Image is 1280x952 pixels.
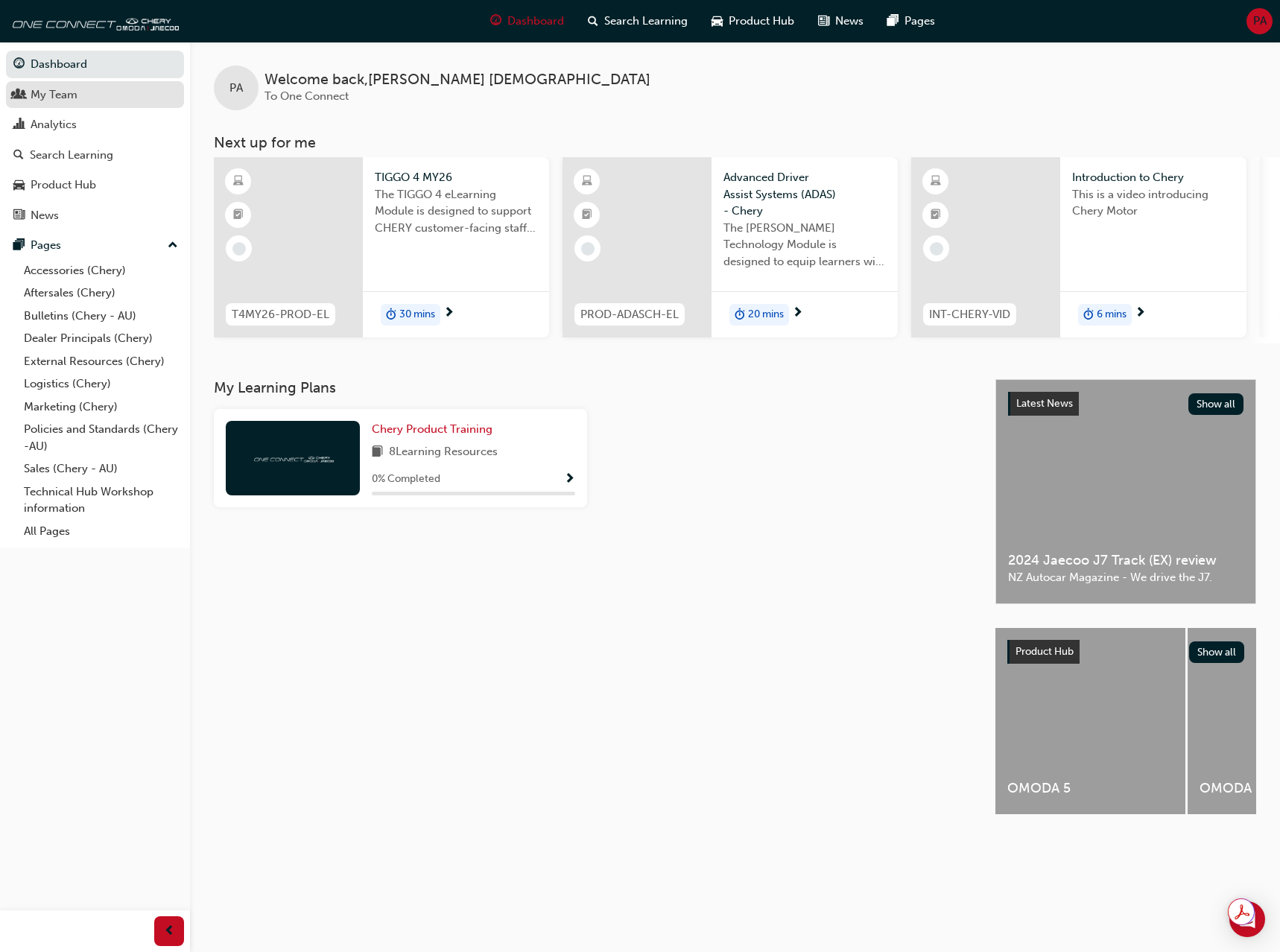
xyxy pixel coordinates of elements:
a: Analytics [6,111,184,139]
a: search-iconSearch Learning [576,6,700,37]
span: car-icon [712,12,723,31]
span: Dashboard [507,13,564,30]
a: Product HubShow all [1007,640,1244,664]
span: pages-icon [887,12,899,31]
span: 20 mins [748,306,784,323]
span: learningResourceType_ELEARNING-icon [931,172,941,191]
span: chart-icon [13,118,25,132]
span: Chery Product Training [372,422,492,436]
a: Latest NewsShow all [1008,392,1243,416]
span: 2024 Jaecoo J7 Track (EX) review [1008,552,1243,569]
span: guage-icon [13,58,25,72]
span: book-icon [372,443,383,462]
a: guage-iconDashboard [478,6,576,37]
a: OMODA 5 [995,628,1185,814]
span: Pages [904,13,935,30]
span: To One Connect [264,89,349,103]
span: people-icon [13,89,25,102]
a: car-iconProduct Hub [700,6,806,37]
a: Dashboard [6,51,184,78]
div: Analytics [31,116,77,133]
div: Pages [31,237,61,254]
span: 8 Learning Resources [389,443,498,462]
span: booktick-icon [582,206,592,225]
span: Welcome back , [PERSON_NAME] [DEMOGRAPHIC_DATA] [264,72,650,89]
span: Product Hub [729,13,794,30]
span: NZ Autocar Magazine - We drive the J7. [1008,569,1243,586]
a: Chery Product Training [372,421,498,438]
span: PA [229,80,243,97]
span: next-icon [1135,307,1146,320]
button: Show all [1189,641,1245,663]
h3: Next up for me [190,134,1280,151]
a: Search Learning [6,142,184,169]
span: booktick-icon [233,206,244,225]
span: INT-CHERY-VID [929,306,1010,323]
a: T4MY26-PROD-ELTIGGO 4 MY26The TIGGO 4 eLearning Module is designed to support CHERY customer-faci... [214,157,549,337]
a: pages-iconPages [875,6,947,37]
div: News [31,207,59,224]
span: T4MY26-PROD-EL [232,306,329,323]
button: Pages [6,232,184,259]
div: Product Hub [31,177,96,194]
a: News [6,202,184,229]
span: duration-icon [735,305,745,325]
span: TIGGO 4 MY26 [375,169,537,186]
a: External Resources (Chery) [18,350,184,373]
span: Advanced Driver Assist Systems (ADAS) - Chery [723,169,886,220]
span: 6 mins [1097,306,1127,323]
span: guage-icon [490,12,501,31]
span: learningRecordVerb_NONE-icon [232,242,246,256]
span: duration-icon [1083,305,1094,325]
a: Logistics (Chery) [18,372,184,396]
span: The TIGGO 4 eLearning Module is designed to support CHERY customer-facing staff with the product ... [375,186,537,237]
span: next-icon [443,307,454,320]
a: Dealer Principals (Chery) [18,327,184,350]
span: 0 % Completed [372,471,440,488]
a: Marketing (Chery) [18,396,184,419]
span: Product Hub [1016,645,1074,658]
span: car-icon [13,179,25,192]
span: The [PERSON_NAME] Technology Module is designed to equip learners with essential knowledge about ... [723,220,886,270]
span: PROD-ADASCH-EL [580,306,679,323]
a: Latest NewsShow all2024 Jaecoo J7 Track (EX) reviewNZ Autocar Magazine - We drive the J7. [995,379,1256,604]
span: duration-icon [386,305,396,325]
span: news-icon [818,12,829,31]
span: prev-icon [164,922,175,941]
span: Latest News [1016,397,1073,410]
span: learningResourceType_ELEARNING-icon [233,172,244,191]
img: oneconnect [252,451,334,465]
span: This is a video introducing Chery Motor [1072,186,1235,220]
span: learningRecordVerb_NONE-icon [581,242,595,256]
span: booktick-icon [931,206,941,225]
a: Accessories (Chery) [18,259,184,282]
span: Search Learning [604,13,688,30]
div: My Team [31,86,77,104]
span: News [835,13,864,30]
span: search-icon [588,12,598,31]
span: Introduction to Chery [1072,169,1235,186]
span: pages-icon [13,239,25,253]
span: Show Progress [564,473,575,486]
a: INT-CHERY-VIDIntroduction to CheryThis is a video introducing Chery Motorduration-icon6 mins [911,157,1246,337]
img: oneconnect [7,6,179,36]
a: Policies and Standards (Chery -AU) [18,418,184,457]
button: Show all [1188,393,1244,415]
span: search-icon [13,149,24,162]
span: up-icon [168,236,178,256]
span: 30 mins [399,306,435,323]
a: PROD-ADASCH-ELAdvanced Driver Assist Systems (ADAS) - CheryThe [PERSON_NAME] Technology Module is... [563,157,898,337]
a: My Team [6,81,184,109]
span: learningRecordVerb_NONE-icon [930,242,943,256]
a: Technical Hub Workshop information [18,480,184,520]
span: news-icon [13,209,25,223]
a: Sales (Chery - AU) [18,457,184,480]
span: next-icon [792,307,803,320]
span: learningResourceType_ELEARNING-icon [582,172,592,191]
a: Aftersales (Chery) [18,282,184,305]
span: OMODA 5 [1007,780,1173,797]
button: DashboardMy TeamAnalyticsSearch LearningProduct HubNews [6,48,184,232]
a: news-iconNews [806,6,875,37]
